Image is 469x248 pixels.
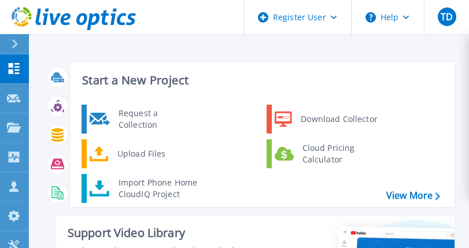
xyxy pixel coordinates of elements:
div: Upload Files [112,142,197,165]
a: View More [386,190,440,201]
div: Support Video Library [68,225,270,240]
div: Cloud Pricing Calculator [297,142,382,165]
a: Download Collector [267,105,385,134]
div: Download Collector [295,108,382,131]
div: Import Phone Home CloudIQ Project [113,177,203,200]
span: TD [441,12,453,21]
a: Cloud Pricing Calculator [267,139,385,168]
div: Request a Collection [113,108,197,131]
a: Upload Files [82,139,200,168]
h3: Start a New Project [82,74,440,87]
a: Request a Collection [82,105,200,134]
